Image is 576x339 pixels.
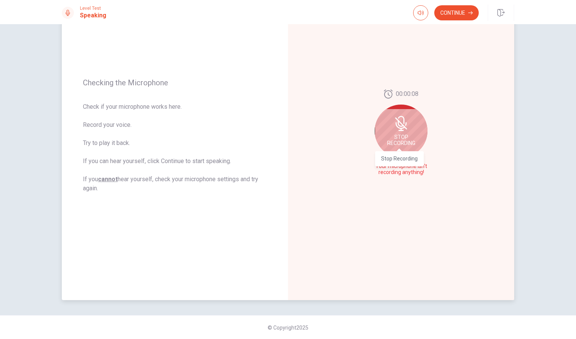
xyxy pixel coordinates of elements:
[375,105,427,157] div: Stop Recording
[80,6,106,11] span: Level Test
[375,151,424,166] div: Stop Recording
[387,134,415,146] span: Stop Recording
[80,11,106,20] h1: Speaking
[396,89,418,99] span: 00:00:08
[268,325,308,331] span: © Copyright 2025
[83,78,267,87] span: Checking the Microphone
[374,163,429,176] span: Your microphone isn't recording anything!
[434,5,479,20] button: Continue
[98,176,118,183] u: cannot
[83,102,267,193] span: Check if your microphone works here. Record your voice. Try to play it back. If you can hear your...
